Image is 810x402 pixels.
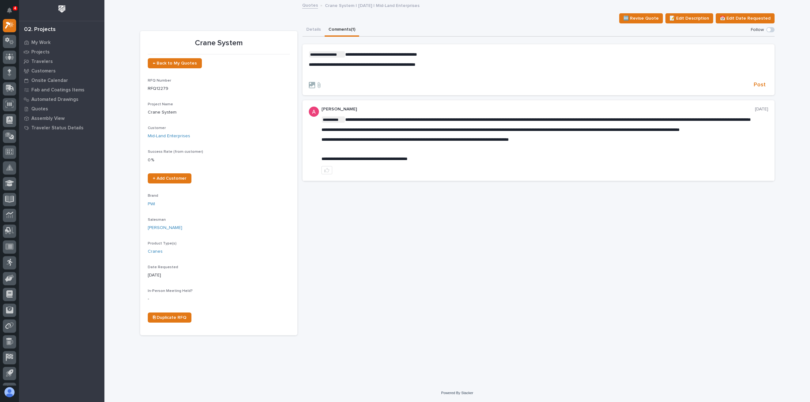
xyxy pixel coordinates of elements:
a: Cranes [148,248,163,255]
img: Workspace Logo [56,3,68,15]
a: Quotes [302,1,318,9]
p: Fab and Coatings Items [31,87,84,93]
p: Projects [31,49,50,55]
a: ← Back to My Quotes [148,58,202,68]
button: 🆕 Revise Quote [619,13,663,23]
span: ← Back to My Quotes [153,61,197,65]
a: Mid-Land Enterprises [148,133,190,139]
button: Details [302,23,325,37]
p: Quotes [31,106,48,112]
span: RFQ Number [148,79,171,83]
p: [DATE] [755,107,768,112]
p: Assembly View [31,116,65,121]
span: 🆕 Revise Quote [623,15,659,22]
span: Salesman [148,218,166,222]
span: Product Type(s) [148,242,177,245]
button: like this post [321,166,332,174]
a: ⎘ Duplicate RFQ [148,312,191,323]
a: Powered By Stacker [441,391,473,395]
p: Crane System | [DATE] | Mid-Land Enterprises [325,2,420,9]
span: In-Person Meeting Held? [148,289,193,293]
p: Automated Drawings [31,97,78,102]
button: 📅 Edit Date Requested [716,13,775,23]
p: Customers [31,68,56,74]
a: Assembly View [19,114,104,123]
a: Projects [19,47,104,57]
button: 📝 Edit Description [665,13,713,23]
span: Customer [148,126,166,130]
p: 4 [14,6,16,10]
a: Customers [19,66,104,76]
a: Traveler Status Details [19,123,104,133]
p: Follow [751,27,764,33]
span: Project Name [148,102,173,106]
a: Onsite Calendar [19,76,104,85]
p: RFQ12279 [148,85,290,92]
span: Post [754,81,766,89]
a: Travelers [19,57,104,66]
a: Automated Drawings [19,95,104,104]
a: Fab and Coatings Items [19,85,104,95]
a: + Add Customer [148,173,191,183]
img: ACg8ocKcMZQ4tabbC1K-lsv7XHeQNnaFu4gsgPufzKnNmz0_a9aUSA=s96-c [309,107,319,117]
span: 📅 Edit Date Requested [720,15,770,22]
span: 📝 Edit Description [670,15,709,22]
button: Comments (1) [325,23,359,37]
div: 02. Projects [24,26,56,33]
p: [DATE] [148,272,290,279]
div: Notifications4 [8,8,16,18]
a: Quotes [19,104,104,114]
a: [PERSON_NAME] [148,225,182,231]
p: Travelers [31,59,53,65]
button: Post [751,81,768,89]
p: Crane System [148,39,290,48]
button: Notifications [3,4,16,17]
a: PWI [148,201,155,207]
button: users-avatar [3,386,16,399]
span: + Add Customer [153,176,186,181]
p: Crane System [148,109,290,116]
p: Traveler Status Details [31,125,84,131]
p: - [148,296,290,302]
span: Brand [148,194,158,198]
p: 0 % [148,157,290,164]
p: Onsite Calendar [31,78,68,83]
p: My Work [31,40,51,46]
span: Date Requested [148,265,178,269]
p: [PERSON_NAME] [321,107,755,112]
span: ⎘ Duplicate RFQ [153,315,186,320]
a: My Work [19,38,104,47]
span: Success Rate (from customer) [148,150,203,154]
